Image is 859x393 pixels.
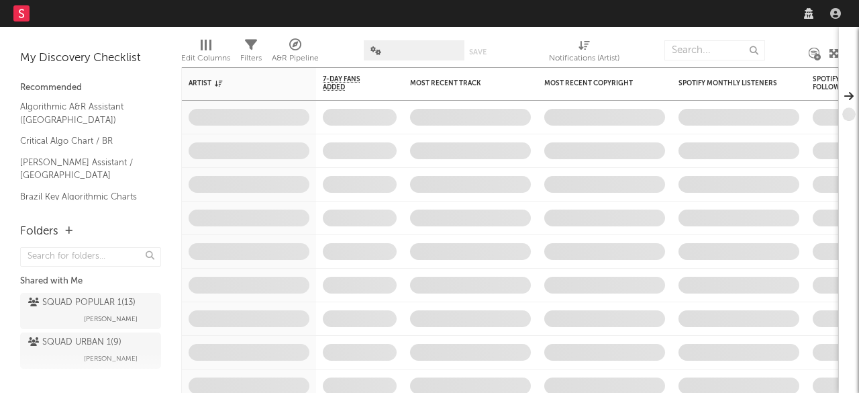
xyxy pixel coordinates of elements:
[469,48,487,56] button: Save
[181,34,230,73] div: Edit Columns
[20,333,161,369] a: SQUAD URBAN 1(9)[PERSON_NAME]
[20,224,58,240] div: Folders
[20,99,148,127] a: Algorithmic A&R Assistant ([GEOGRAPHIC_DATA])
[28,335,121,351] div: SQUAD URBAN 1 ( 9 )
[181,50,230,67] div: Edit Columns
[272,34,319,73] div: A&R Pipeline
[20,273,161,290] div: Shared with Me
[20,293,161,329] a: SQUAD POPULAR 1(13)[PERSON_NAME]
[20,80,161,96] div: Recommended
[272,50,319,67] div: A&R Pipeline
[240,34,262,73] div: Filters
[20,50,161,67] div: My Discovery Checklist
[20,134,148,148] a: Critical Algo Chart / BR
[28,295,136,311] div: SQUAD POPULAR 1 ( 13 )
[664,40,765,60] input: Search...
[549,50,619,67] div: Notifications (Artist)
[84,311,138,327] span: [PERSON_NAME]
[20,155,148,183] a: [PERSON_NAME] Assistant / [GEOGRAPHIC_DATA]
[323,75,376,91] span: 7-Day Fans Added
[20,189,148,204] a: Brazil Key Algorithmic Charts
[544,79,645,87] div: Most Recent Copyright
[84,351,138,367] span: [PERSON_NAME]
[189,79,289,87] div: Artist
[20,247,161,267] input: Search for folders...
[678,79,779,87] div: Spotify Monthly Listeners
[410,79,511,87] div: Most Recent Track
[549,34,619,73] div: Notifications (Artist)
[240,50,262,67] div: Filters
